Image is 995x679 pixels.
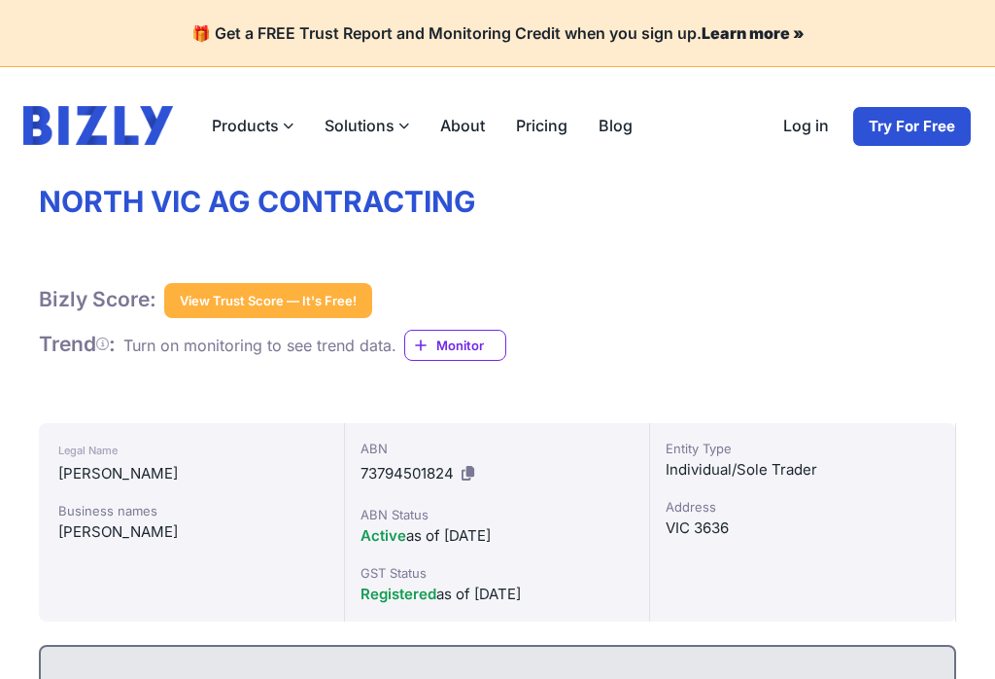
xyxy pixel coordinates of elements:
a: Pricing [500,106,583,145]
h1: Bizly Score: [39,287,156,312]
div: Business names [58,501,325,520]
div: [PERSON_NAME] [58,520,325,544]
h1: NORTH VIC AG CONTRACTING [39,184,956,221]
h4: 🎁 Get a FREE Trust Report and Monitoring Credit when you sign up. [23,23,972,43]
label: Solutions [309,106,425,145]
span: Monitor [436,336,505,355]
a: About [425,106,500,145]
a: Try For Free [852,106,972,147]
a: Monitor [404,330,506,361]
button: View Trust Score — It's Free! [164,283,372,318]
h1: Trend : [39,332,116,357]
div: as of [DATE] [360,524,635,548]
div: as of [DATE] [360,583,635,606]
div: [PERSON_NAME] [58,462,325,485]
div: VIC 3636 [666,517,940,540]
span: Active [360,526,406,545]
div: Address [666,497,940,517]
span: Registered [360,585,436,603]
div: Entity Type [666,439,940,458]
a: Learn more » [702,23,805,43]
label: Products [196,106,309,145]
div: Turn on monitoring to see trend data. [123,334,396,357]
div: GST Status [360,563,635,583]
a: Blog [583,106,648,145]
a: 73794501824 [360,464,454,482]
div: Individual/Sole Trader [666,458,940,482]
div: ABN [360,439,635,458]
div: ABN Status [360,505,635,524]
img: bizly_logo.svg [23,106,173,145]
a: Log in [768,106,844,147]
div: Legal Name [58,439,325,462]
